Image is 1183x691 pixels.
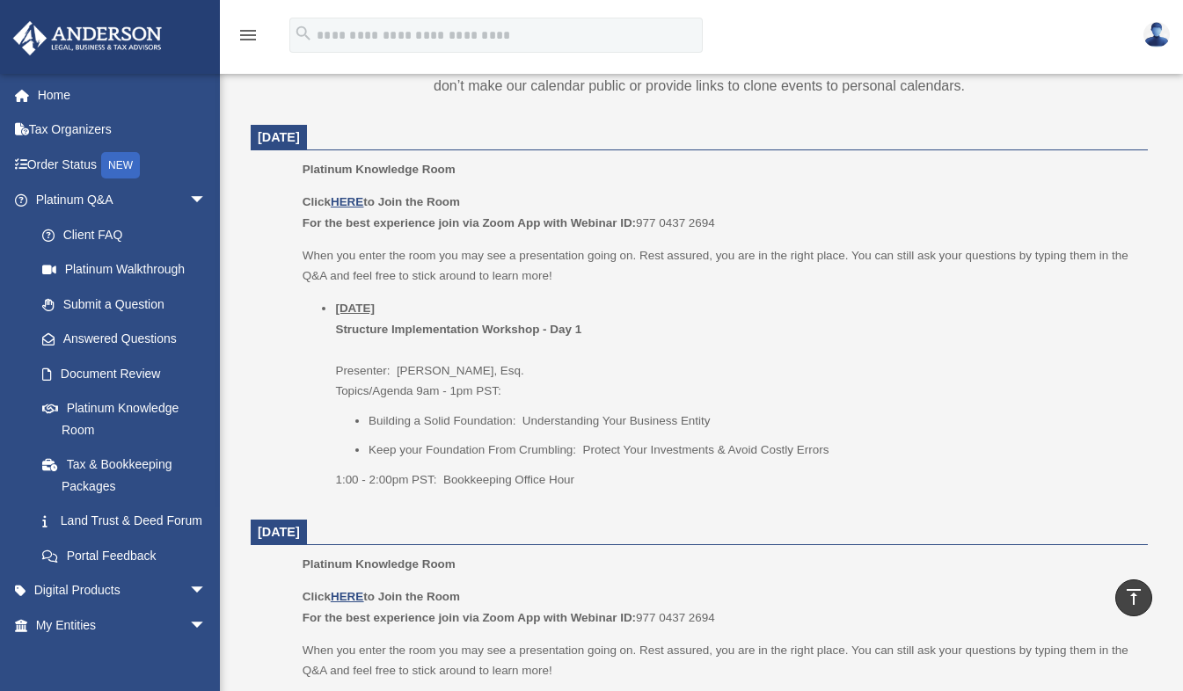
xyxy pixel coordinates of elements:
[25,322,233,357] a: Answered Questions
[12,607,233,643] a: My Entitiesarrow_drop_down
[303,216,636,229] b: For the best experience join via Zoom App with Webinar ID:
[303,195,460,208] b: Click to Join the Room
[8,21,167,55] img: Anderson Advisors Platinum Portal
[237,31,259,46] a: menu
[25,391,224,447] a: Platinum Knowledge Room
[335,469,1136,491] p: 1:00 - 2:00pm PST: Bookkeeping Office Hour
[101,152,140,178] div: NEW
[1143,22,1170,47] img: User Pic
[335,298,1136,490] li: Presenter: [PERSON_NAME], Esq. Topics/Agenda 9am - 1pm PST:
[303,640,1136,681] p: When you enter the room you may see a presentation going on. Rest assured, you are in the right p...
[303,611,636,624] b: For the best experience join via Zoom App with Webinar ID:
[189,607,224,644] span: arrow_drop_down
[12,147,233,183] a: Order StatusNEW
[331,590,363,603] a: HERE
[258,525,300,539] span: [DATE]
[258,130,300,144] span: [DATE]
[303,192,1136,233] p: 977 0437 2694
[237,25,259,46] i: menu
[335,323,581,336] b: Structure Implementation Workshop - Day 1
[369,411,1136,432] li: Building a Solid Foundation: Understanding Your Business Entity
[189,573,224,609] span: arrow_drop_down
[294,24,313,43] i: search
[25,217,233,252] a: Client FAQ
[25,504,233,539] a: Land Trust & Deed Forum
[303,586,1136,628] p: 977 0437 2694
[189,183,224,219] span: arrow_drop_down
[25,356,233,391] a: Document Review
[335,302,375,315] u: [DATE]
[25,447,233,504] a: Tax & Bookkeeping Packages
[12,113,233,148] a: Tax Organizers
[369,440,1136,461] li: Keep your Foundation From Crumbling: Protect Your Investments & Avoid Costly Errors
[303,590,460,603] b: Click to Join the Room
[303,163,456,176] span: Platinum Knowledge Room
[1115,579,1152,616] a: vertical_align_top
[25,287,233,322] a: Submit a Question
[25,252,233,287] a: Platinum Walkthrough
[12,77,233,113] a: Home
[25,538,233,573] a: Portal Feedback
[1123,586,1144,607] i: vertical_align_top
[12,183,233,218] a: Platinum Q&Aarrow_drop_down
[331,195,363,208] a: HERE
[303,557,456,571] span: Platinum Knowledge Room
[303,245,1136,287] p: When you enter the room you may see a presentation going on. Rest assured, you are in the right p...
[12,573,233,608] a: Digital Productsarrow_drop_down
